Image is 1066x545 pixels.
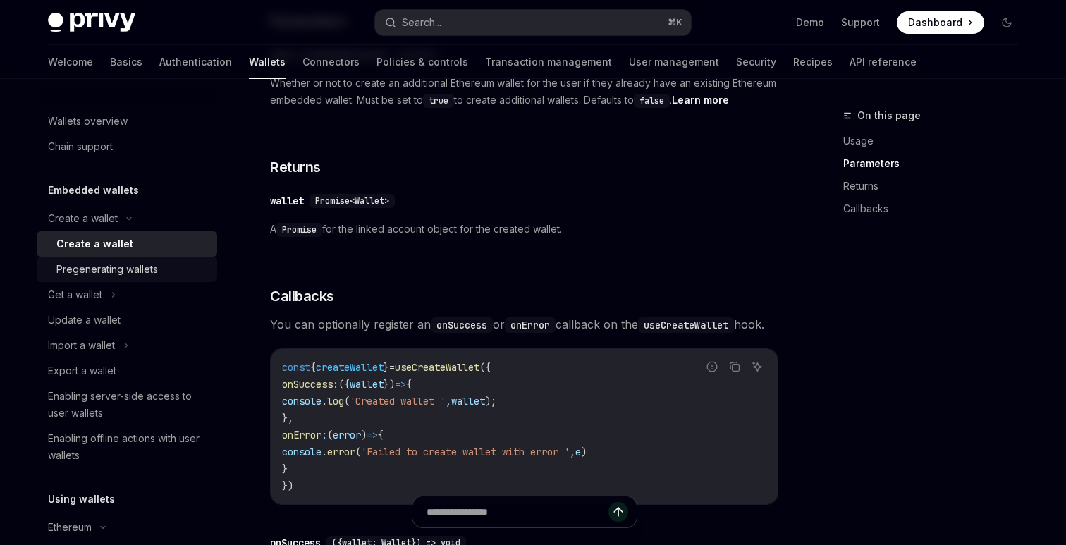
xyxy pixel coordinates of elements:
div: Create a wallet [56,235,133,252]
a: Authentication [159,45,232,79]
span: const [282,361,310,374]
h5: Embedded wallets [48,182,139,199]
span: : [321,429,327,441]
span: On this page [857,107,921,124]
span: }, [282,412,293,424]
span: log [327,395,344,408]
button: Report incorrect code [703,357,721,376]
span: => [367,429,378,441]
button: Ask AI [748,357,766,376]
span: ); [485,395,496,408]
span: ) [581,446,587,458]
span: ({ [479,361,491,374]
h5: Using wallets [48,491,115,508]
code: onSuccess [431,317,493,333]
a: Usage [843,130,1029,152]
span: error [333,429,361,441]
span: 'Created wallet ' [350,395,446,408]
div: Pregenerating wallets [56,261,158,278]
a: Callbacks [843,197,1029,220]
button: Search...⌘K [375,10,691,35]
a: API reference [850,45,917,79]
a: Transaction management [485,45,612,79]
a: User management [629,45,719,79]
div: Create a wallet [48,210,118,227]
div: Update a wallet [48,312,121,329]
a: Security [736,45,776,79]
a: Connectors [302,45,360,79]
a: Recipes [793,45,833,79]
span: { [378,429,384,441]
span: ⌘ K [668,17,682,28]
div: Ethereum [48,519,92,536]
span: : [333,378,338,391]
span: wallet [451,395,485,408]
div: Enabling offline actions with user wallets [48,430,209,464]
div: Chain support [48,138,113,155]
a: Create a wallet [37,231,217,257]
span: }) [282,479,293,492]
div: wallet [270,194,304,208]
a: Parameters [843,152,1029,175]
code: onError [505,317,556,333]
a: Pregenerating wallets [37,257,217,282]
span: e [575,446,581,458]
a: Returns [843,175,1029,197]
a: Welcome [48,45,93,79]
span: ( [355,446,361,458]
span: } [384,361,389,374]
a: Update a wallet [37,307,217,333]
span: error [327,446,355,458]
span: . [321,446,327,458]
span: { [406,378,412,391]
span: You can optionally register an or callback on the hook. [270,314,778,334]
a: Enabling offline actions with user wallets [37,426,217,468]
span: Dashboard [908,16,962,30]
button: Toggle dark mode [995,11,1018,34]
span: ) [361,429,367,441]
span: } [282,463,288,475]
span: . [321,395,327,408]
code: Promise [276,223,322,237]
span: Whether or not to create an additional Ethereum wallet for the user if they already have an exist... [270,75,778,109]
span: console [282,446,321,458]
span: => [395,378,406,391]
div: Import a wallet [48,337,115,354]
a: Learn more [672,94,729,106]
span: onSuccess [282,378,333,391]
img: dark logo [48,13,135,32]
code: false [634,94,670,108]
code: true [423,94,454,108]
a: Chain support [37,134,217,159]
a: Demo [796,16,824,30]
span: , [570,446,575,458]
a: Export a wallet [37,358,217,384]
span: ({ [338,378,350,391]
div: Get a wallet [48,286,102,303]
span: { [310,361,316,374]
button: Copy the contents from the code block [725,357,744,376]
div: Search... [402,14,441,31]
span: , [446,395,451,408]
span: Callbacks [270,286,334,306]
span: useCreateWallet [395,361,479,374]
button: Send message [608,502,628,522]
a: Wallets [249,45,286,79]
span: console [282,395,321,408]
span: createWallet [316,361,384,374]
a: Basics [110,45,142,79]
div: Export a wallet [48,362,116,379]
a: Policies & controls [376,45,468,79]
span: wallet [350,378,384,391]
div: Enabling server-side access to user wallets [48,388,209,422]
span: ( [327,429,333,441]
span: 'Failed to create wallet with error ' [361,446,570,458]
span: = [389,361,395,374]
a: Support [841,16,880,30]
code: useCreateWallet [638,317,734,333]
a: Enabling server-side access to user wallets [37,384,217,426]
span: }) [384,378,395,391]
span: A for the linked account object for the created wallet. [270,221,778,238]
span: onError [282,429,321,441]
a: Wallets overview [37,109,217,134]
